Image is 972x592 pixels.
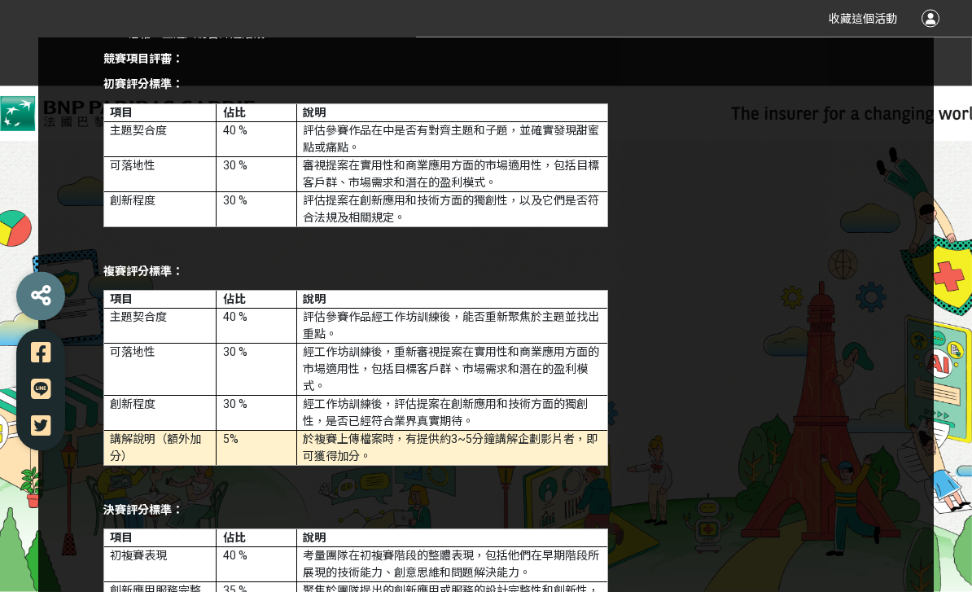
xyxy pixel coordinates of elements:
strong: 說明 [303,107,326,120]
td: 40 % [217,123,297,158]
td: 可落地性 [104,344,217,397]
strong: 初賽評分標準： [103,78,183,91]
strong: 決賽評分標準： [103,504,183,517]
td: 可落地性 [104,158,217,193]
td: 創新程度 [104,193,217,228]
td: 40 % [217,548,297,583]
td: 經工作坊訓練後，評估提案在創新應用和技術方面的獨創性，是否已經符合業界真實期待。 [297,397,608,432]
td: 30 % [217,193,297,228]
td: 主題契合度 [104,123,217,158]
td: 5% [217,432,297,467]
td: 於複賽上傳檔案時，有提供約3~5分鐘講解企劃影片者，即可獲得加分。 [297,432,608,467]
strong: 競賽項目評審： [103,53,183,66]
td: 講解說明（額外加分） [104,432,217,467]
td: 評估參賽作品經工作坊訓練後，能否重新聚焦於主題並找出重點。 [297,309,608,344]
td: 30 % [217,344,297,397]
td: 審視提案在實用性和商業應用方面的市場適用性，包括目標客戶群、市場需求和潛在的盈利模式。 [297,158,608,193]
td: 40 % [217,309,297,344]
span: 收藏這個活動 [829,12,897,25]
td: 評估參賽作品在中是否有對齊主題和子題，並確實發現甜蜜點或痛點。 [297,123,608,158]
td: 創新程度 [104,397,217,432]
td: 考量團隊在初複賽階段的整體表現，包括他們在早期階段所展現的技術能力、創意思維和問題解決能力。 [297,548,608,583]
td: 主題契合度 [104,309,217,344]
strong: 複賽評分標準： [103,265,183,278]
td: 經工作坊訓練後，重新審視提案在實用性和商業應用方面的市場適用性，包括目標客戶群、市場需求和潛在的盈利模式。 [297,344,608,397]
strong: 說明 [303,532,326,545]
td: 評估提案在創新應用和技術方面的獨創性，以及它們是否符合法規及相關規定。 [297,193,608,228]
td: 初複賽表現 [104,548,217,583]
td: 30 % [217,158,297,193]
strong: 項目 [110,107,133,120]
strong: 項目 [110,532,133,545]
strong: 佔比 [223,107,246,120]
strong: 佔比 [223,293,246,306]
strong: 項目 [110,293,133,306]
strong: 佔比 [223,532,246,545]
strong: 說明 [303,293,326,306]
td: 30 % [217,397,297,432]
